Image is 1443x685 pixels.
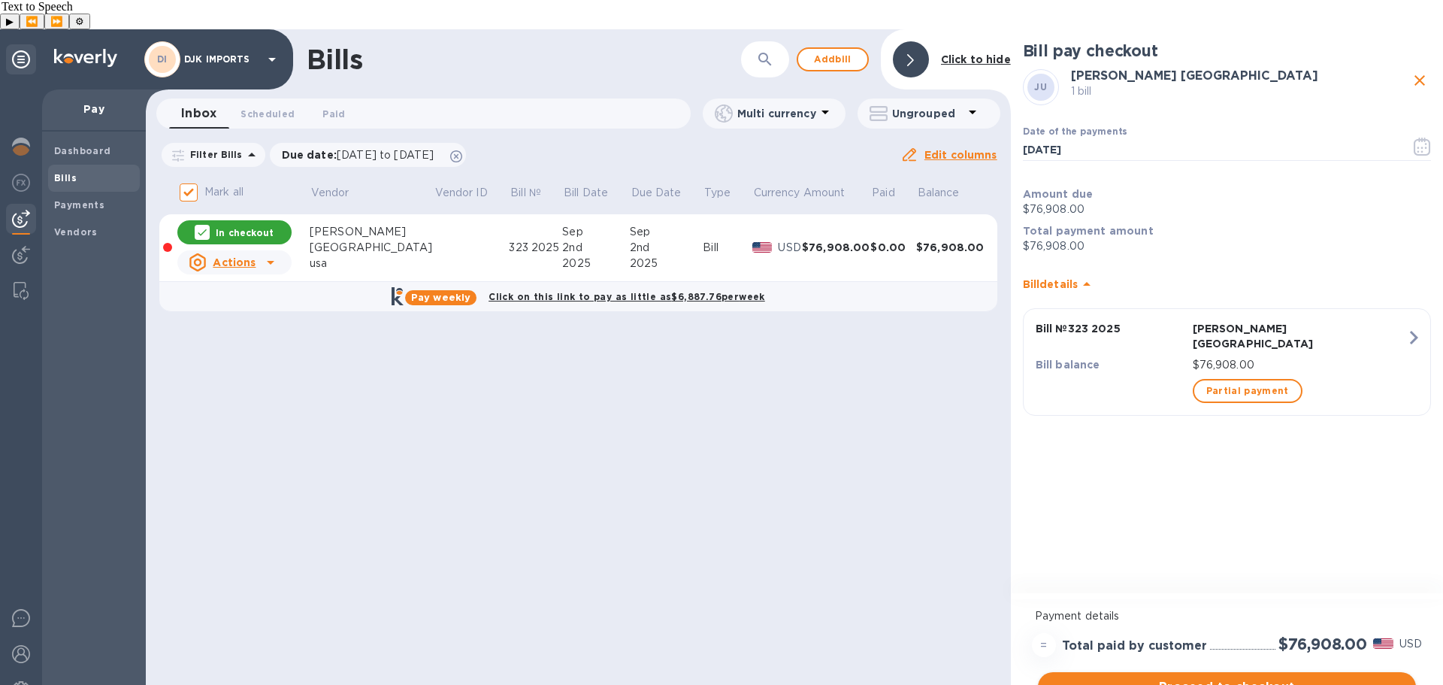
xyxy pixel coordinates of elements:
span: Scheduled [240,106,295,122]
div: Sep [630,224,703,240]
button: Forward [44,14,69,29]
p: Type [704,185,731,201]
p: 1 bill [1071,83,1408,99]
b: JU [1034,81,1047,92]
b: Bill details [1023,278,1078,290]
p: Due Date [631,185,682,201]
img: USD [1373,638,1393,649]
p: Bill Date [564,185,608,201]
button: Previous [20,14,44,29]
p: $76,908.00 [1193,357,1406,373]
div: Due date:[DATE] to [DATE] [270,143,467,167]
p: DJK IMPORTS [184,54,259,65]
p: Bill № [510,185,541,201]
span: Bill Date [564,185,628,201]
p: Filter Bills [184,148,243,161]
span: Paid [872,185,915,201]
div: Billdetails [1023,260,1431,308]
div: $76,908.00 [802,240,870,255]
p: [PERSON_NAME] [GEOGRAPHIC_DATA] [1193,321,1406,351]
b: Dashboard [54,145,111,156]
span: Partial payment [1206,382,1289,400]
button: Settings [69,14,90,29]
p: Mark all [204,184,244,200]
button: Bill №323 2025[PERSON_NAME] [GEOGRAPHIC_DATA]Bill balance$76,908.00Partial payment [1023,308,1431,416]
p: Vendor [311,185,349,201]
p: Balance [918,185,960,201]
p: Bill balance [1036,357,1187,372]
p: USD [778,240,802,256]
button: Partial payment [1193,379,1302,403]
div: Unpin categories [6,44,36,74]
span: Add bill [810,50,855,68]
p: Currency [754,185,800,201]
div: usa [310,256,434,271]
label: Date of the payments [1023,128,1127,137]
p: Payment details [1035,608,1419,624]
img: Foreign exchange [12,174,30,192]
u: Edit columns [924,149,997,161]
div: Sep [562,224,629,240]
div: [PERSON_NAME] [310,224,434,240]
b: Click to hide [941,53,1011,65]
p: Pay [54,102,134,117]
div: $76,908.00 [916,240,985,255]
b: Click on this link to pay as little as $6,887.76 per week [489,291,765,302]
p: $76,908.00 [1023,202,1431,217]
b: Vendors [54,226,98,238]
span: Vendor ID [435,185,507,201]
b: Pay weekly [411,292,470,303]
div: 2025 [630,256,703,271]
img: USD [752,242,773,253]
h2: $76,908.00 [1278,635,1367,653]
span: Inbox [181,103,216,124]
p: Multi currency [737,106,816,121]
button: Addbill [797,47,869,71]
p: Ungrouped [892,106,964,121]
u: Actions [213,256,256,268]
div: 2nd [630,240,703,256]
b: Amount due [1023,188,1094,200]
div: 323 2025 [509,240,562,256]
b: Bills [54,172,77,183]
h3: Total paid by customer [1062,639,1207,653]
span: Bill № [510,185,561,201]
p: Due date : [282,147,442,162]
p: Vendor ID [435,185,488,201]
p: Paid [872,185,895,201]
b: [PERSON_NAME] [GEOGRAPHIC_DATA] [1071,68,1318,83]
span: Type [704,185,751,201]
span: [DATE] to [DATE] [337,149,434,161]
h1: Bills [307,44,362,75]
span: Balance [918,185,979,201]
b: Total payment amount [1023,225,1154,237]
button: close [1408,69,1431,92]
p: $76,908.00 [1023,238,1431,254]
span: Amount [803,185,865,201]
div: 2nd [562,240,629,256]
b: Payments [54,199,104,211]
p: In checkout [216,226,274,239]
div: $0.00 [870,240,916,255]
p: Bill № 323 2025 [1036,321,1187,336]
div: = [1032,633,1056,657]
p: Amount [803,185,846,201]
p: USD [1399,636,1422,652]
div: 2025 [562,256,629,271]
span: Due Date [631,185,701,201]
div: [GEOGRAPHIC_DATA] [310,240,434,256]
span: Paid [322,106,345,122]
div: Bill [703,240,752,256]
img: Logo [54,49,117,67]
span: Vendor [311,185,369,201]
b: DI [157,53,168,65]
h2: Bill pay checkout [1023,41,1431,60]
